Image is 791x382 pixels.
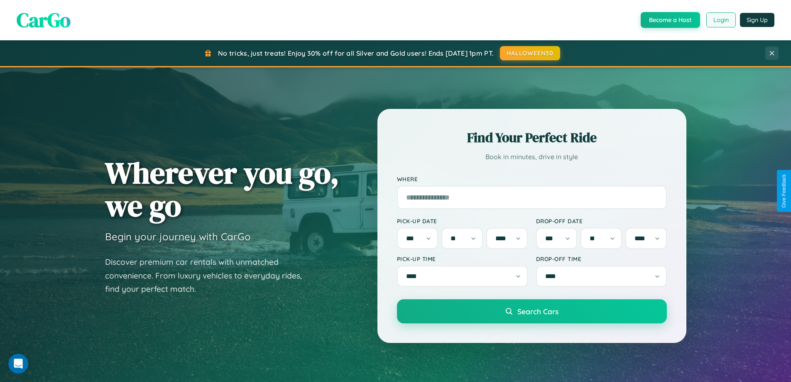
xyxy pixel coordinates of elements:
[105,156,339,222] h1: Wherever you go, we go
[397,255,528,262] label: Pick-up Time
[397,217,528,224] label: Pick-up Date
[8,354,28,374] iframe: Intercom live chat
[105,230,251,243] h3: Begin your journey with CarGo
[536,255,667,262] label: Drop-off Time
[397,299,667,323] button: Search Cars
[536,217,667,224] label: Drop-off Date
[781,174,787,208] div: Give Feedback
[740,13,774,27] button: Sign Up
[706,12,736,27] button: Login
[397,151,667,163] p: Book in minutes, drive in style
[641,12,700,28] button: Become a Host
[218,49,494,57] span: No tricks, just treats! Enjoy 30% off for all Silver and Gold users! Ends [DATE] 1pm PT.
[500,46,560,60] button: HALLOWEEN30
[397,128,667,147] h2: Find Your Perfect Ride
[105,255,313,296] p: Discover premium car rentals with unmatched convenience. From luxury vehicles to everyday rides, ...
[397,175,667,182] label: Where
[517,307,558,316] span: Search Cars
[17,6,71,34] span: CarGo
